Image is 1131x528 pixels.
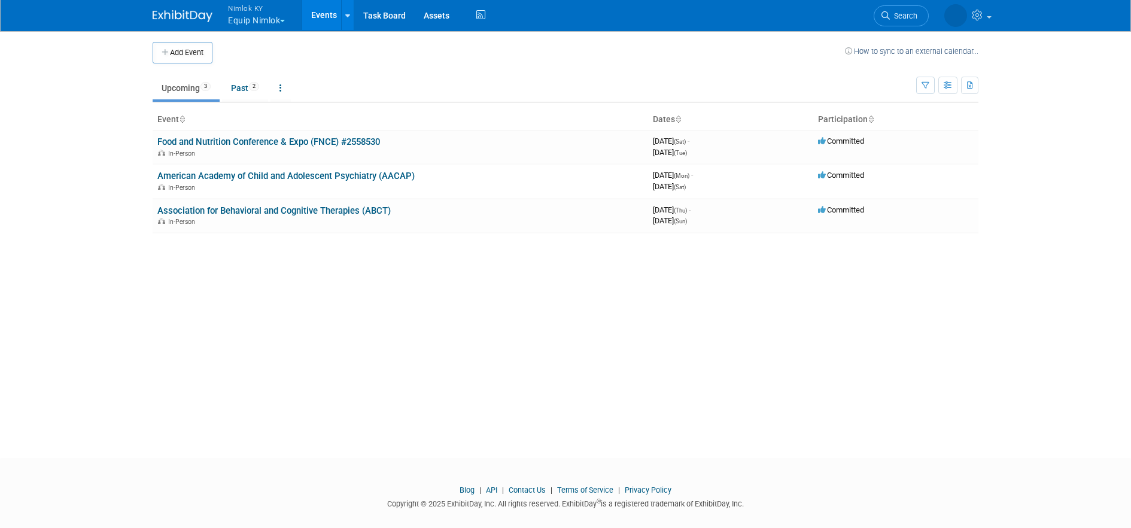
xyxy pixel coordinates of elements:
span: | [499,485,507,494]
span: (Mon) [674,172,689,179]
span: (Sun) [674,218,687,224]
a: Sort by Start Date [675,114,681,124]
span: Search [890,11,917,20]
span: (Thu) [674,207,687,214]
img: In-Person Event [158,184,165,190]
img: In-Person Event [158,218,165,224]
span: [DATE] [653,182,686,191]
a: American Academy of Child and Adolescent Psychiatry (AACAP) [157,171,415,181]
span: 2 [249,82,259,91]
span: | [615,485,623,494]
a: API [486,485,497,494]
span: [DATE] [653,148,687,157]
th: Dates [648,110,813,130]
a: Upcoming3 [153,77,220,99]
span: (Sat) [674,138,686,145]
span: - [688,136,689,145]
span: In-Person [168,184,199,192]
span: (Sat) [674,184,686,190]
span: | [548,485,555,494]
a: Sort by Event Name [179,114,185,124]
button: Add Event [153,42,212,63]
a: Past2 [222,77,268,99]
th: Participation [813,110,978,130]
span: In-Person [168,150,199,157]
span: | [476,485,484,494]
img: ExhibitDay [153,10,212,22]
sup: ® [597,498,601,505]
a: Association for Behavioral and Cognitive Therapies (ABCT) [157,205,391,216]
span: [DATE] [653,205,691,214]
a: Search [874,5,929,26]
span: Nimlok KY [228,2,285,14]
span: - [689,205,691,214]
a: Blog [460,485,475,494]
span: In-Person [168,218,199,226]
a: Food and Nutrition Conference & Expo (FNCE) #2558530 [157,136,380,147]
span: 3 [200,82,211,91]
span: [DATE] [653,171,693,180]
a: Privacy Policy [625,485,671,494]
span: Committed [818,136,864,145]
span: (Tue) [674,150,687,156]
img: Dana Carroll [944,4,967,27]
span: [DATE] [653,136,689,145]
a: Terms of Service [557,485,613,494]
span: Committed [818,205,864,214]
span: - [691,171,693,180]
span: Committed [818,171,864,180]
img: In-Person Event [158,150,165,156]
span: [DATE] [653,216,687,225]
a: How to sync to an external calendar... [845,47,978,56]
a: Sort by Participation Type [868,114,874,124]
a: Contact Us [509,485,546,494]
th: Event [153,110,648,130]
